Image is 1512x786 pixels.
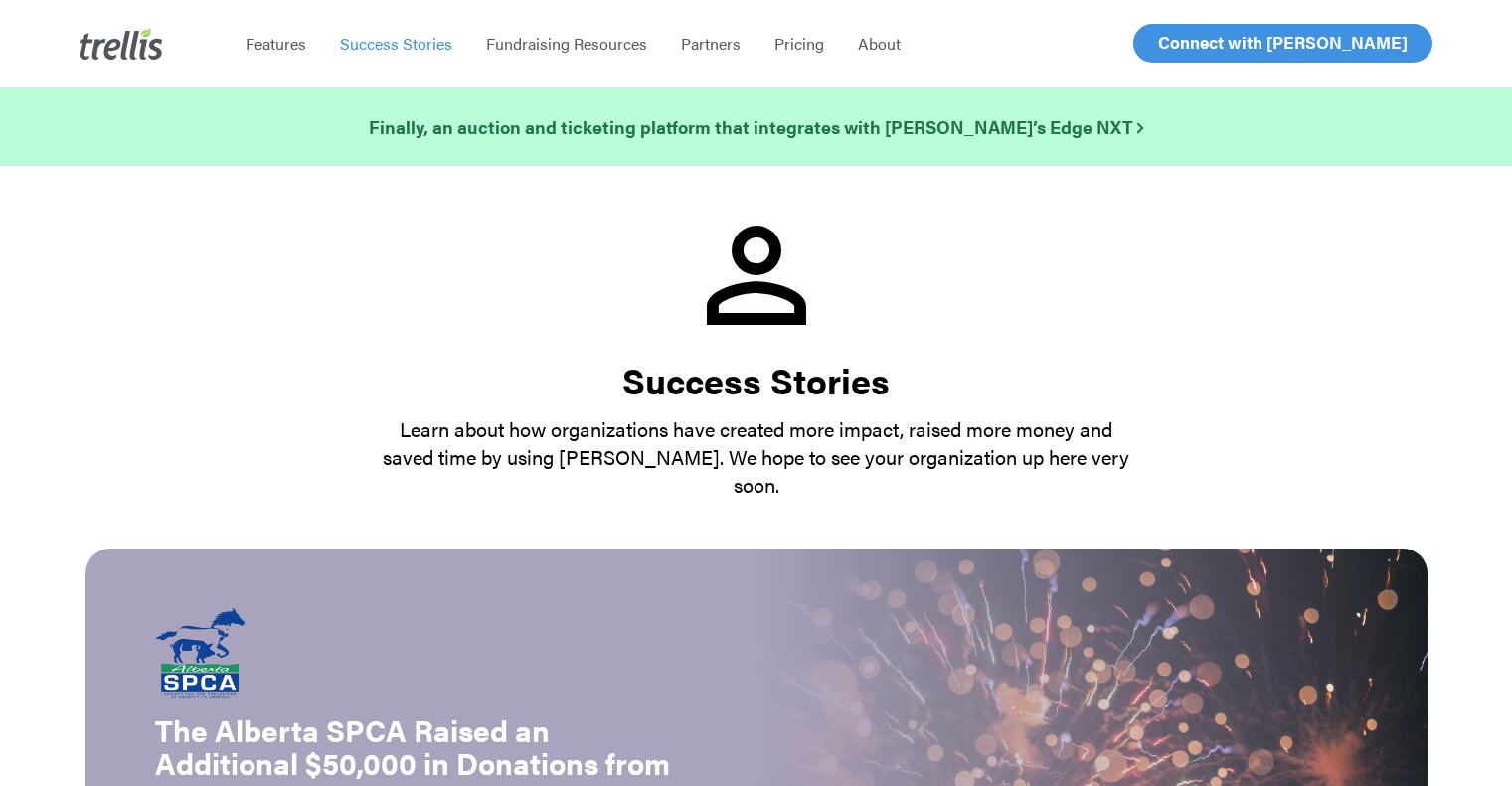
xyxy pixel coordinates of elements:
span: Fundraising Resources [486,32,647,55]
a: Fundraising Resources [469,34,664,54]
img: Trellis [80,28,163,60]
a: Partners [664,34,757,54]
a: Finally, an auction and ticketing platform that integrates with [PERSON_NAME]’s Edge NXT [369,113,1143,141]
span: Features [246,32,306,55]
strong: Finally, an auction and ticketing platform that integrates with [PERSON_NAME]’s Edge NXT [369,114,1143,139]
span: Partners [681,32,741,55]
a: About [841,34,918,54]
span: Connect with [PERSON_NAME] [1158,30,1408,54]
a: Connect with [PERSON_NAME] [1133,24,1432,63]
span: Success Stories [340,32,452,55]
img: success_stories_icon.svg [707,226,806,325]
a: Features [229,34,323,54]
a: Pricing [757,34,841,54]
span: About [858,32,901,55]
strong: Success Stories [622,354,890,405]
span: Pricing [774,32,824,55]
a: Success Stories [323,34,469,54]
p: Learn about how organizations have created more impact, raised more money and saved time by using... [379,415,1134,499]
